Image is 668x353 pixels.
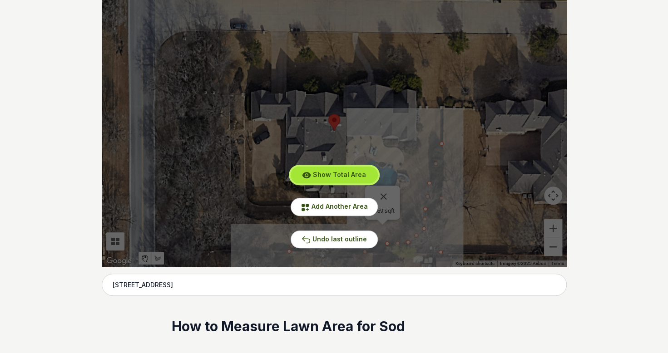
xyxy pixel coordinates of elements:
[291,198,378,216] button: Add Another Area
[313,171,366,178] span: Show Total Area
[291,167,378,183] button: Show Total Area
[172,318,496,336] h2: How to Measure Lawn Area for Sod
[312,235,367,243] span: Undo last outline
[291,230,378,248] button: Undo last outline
[312,202,368,210] span: Add Another Area
[102,274,567,296] input: Enter your address to get started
